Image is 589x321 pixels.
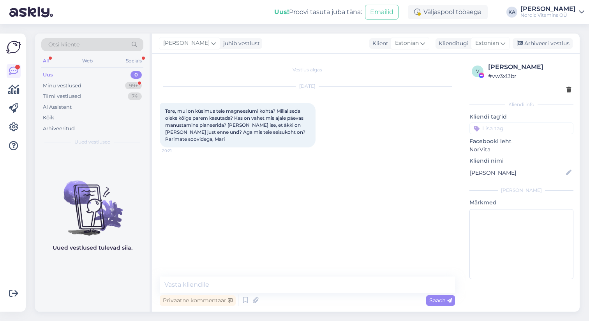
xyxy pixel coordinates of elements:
div: Kliendi info [469,101,573,108]
div: 99+ [125,82,142,90]
p: Uued vestlused tulevad siia. [53,244,132,252]
div: [DATE] [160,83,455,90]
div: Minu vestlused [43,82,81,90]
img: No chats [35,167,150,237]
div: AI Assistent [43,103,72,111]
div: Nordic Vitamins OÜ [520,12,576,18]
div: Socials [124,56,143,66]
div: [PERSON_NAME] [488,62,571,72]
p: Märkmed [469,199,573,207]
div: [PERSON_NAME] [469,187,573,194]
div: Vestlus algas [160,66,455,73]
div: Privaatne kommentaar [160,295,236,306]
span: 20:21 [162,148,191,154]
div: Tiimi vestlused [43,92,81,100]
div: Kõik [43,114,54,122]
span: [PERSON_NAME] [163,39,210,48]
div: Arhiveeri vestlus [513,38,573,49]
div: Klient [369,39,388,48]
span: Saada [429,297,452,304]
div: Uus [43,71,53,79]
div: [PERSON_NAME] [520,6,576,12]
p: Kliendi nimi [469,157,573,165]
div: 74 [128,92,142,100]
span: Estonian [475,39,499,48]
span: Uued vestlused [74,138,111,145]
div: Arhiveeritud [43,125,75,133]
div: Väljaspool tööaega [408,5,488,19]
input: Lisa nimi [470,168,564,177]
p: Kliendi tag'id [469,113,573,121]
div: Klienditugi [436,39,469,48]
img: Askly Logo [6,40,21,55]
div: juhib vestlust [220,39,260,48]
input: Lisa tag [469,122,573,134]
a: [PERSON_NAME]Nordic Vitamins OÜ [520,6,584,18]
div: Proovi tasuta juba täna: [274,7,362,17]
span: Tere, mul on küsimus teie magneesiumi kohta? Millal seda oleks kõige parem kasutada? Kas on vahet... [165,108,307,142]
b: Uus! [274,8,289,16]
p: Facebooki leht [469,137,573,145]
span: Estonian [395,39,419,48]
button: Emailid [365,5,399,20]
div: Web [81,56,94,66]
div: KA [506,7,517,18]
p: NorVita [469,145,573,154]
span: Otsi kliente [48,41,79,49]
div: 0 [130,71,142,79]
div: # vw3x13br [488,72,571,80]
div: All [41,56,50,66]
span: v [476,68,479,74]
